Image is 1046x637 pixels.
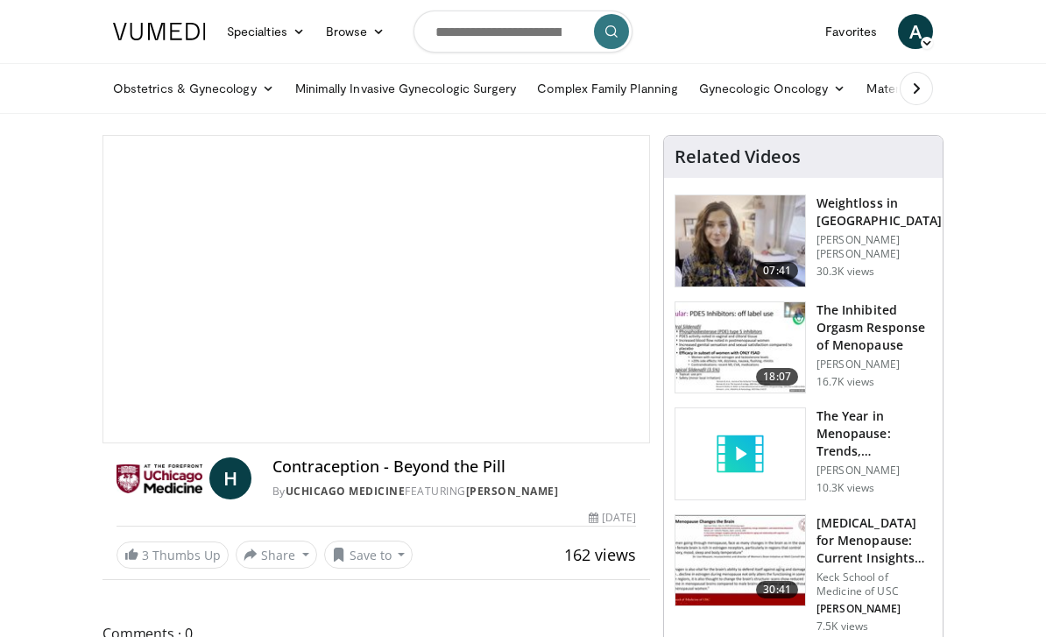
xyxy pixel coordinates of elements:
img: VuMedi Logo [113,23,206,40]
img: 47271b8a-94f4-49c8-b914-2a3d3af03a9e.150x105_q85_crop-smart_upscale.jpg [675,515,805,606]
h3: The Inhibited Orgasm Response of Menopause [816,301,932,354]
a: Browse [315,14,396,49]
a: 07:41 Weightloss in [GEOGRAPHIC_DATA] [PERSON_NAME] [PERSON_NAME] 30.3K views [675,195,932,287]
a: Obstetrics & Gynecology [102,71,285,106]
p: Keck School of Medicine of USC [816,570,932,598]
h4: Related Videos [675,146,801,167]
h3: Weightloss in [GEOGRAPHIC_DATA] [816,195,942,230]
a: Specialties [216,14,315,49]
a: Minimally Invasive Gynecologic Surgery [285,71,527,106]
a: Complex Family Planning [527,71,689,106]
video-js: Video Player [103,136,649,442]
p: [PERSON_NAME] [816,357,932,372]
p: 7.5K views [816,619,868,633]
h3: [MEDICAL_DATA] for Menopause: Current Insights and Futu… [816,514,932,567]
span: 07:41 [756,262,798,280]
p: 10.3K views [816,481,874,495]
span: 30:41 [756,581,798,598]
img: UChicago Medicine [117,457,202,499]
a: Maternal–Fetal Medicine [856,71,1016,106]
span: 18:07 [756,368,798,386]
a: Gynecologic Oncology [689,71,856,106]
div: By FEATURING [272,484,636,499]
a: 3 Thumbs Up [117,541,229,569]
img: video_placeholder_short.svg [675,408,805,499]
img: 283c0f17-5e2d-42ba-a87c-168d447cdba4.150x105_q85_crop-smart_upscale.jpg [675,302,805,393]
a: Favorites [815,14,887,49]
a: 30:41 [MEDICAL_DATA] for Menopause: Current Insights and Futu… Keck School of Medicine of USC [PE... [675,514,932,633]
h3: The Year in Menopause: Trends, Controversies & Future Directions [816,407,932,460]
p: [PERSON_NAME] [PERSON_NAME] [816,233,942,261]
span: 162 views [564,544,636,565]
p: 16.7K views [816,375,874,389]
p: [PERSON_NAME] [816,602,932,616]
button: Share [236,541,317,569]
a: 18:07 The Inhibited Orgasm Response of Menopause [PERSON_NAME] 16.7K views [675,301,932,394]
h4: Contraception - Beyond the Pill [272,457,636,477]
div: [DATE] [589,510,636,526]
a: The Year in Menopause: Trends, Controversies & Future Directions [PERSON_NAME] 10.3K views [675,407,932,500]
a: UChicago Medicine [286,484,406,499]
a: H [209,457,251,499]
p: [PERSON_NAME] [816,464,932,478]
a: A [898,14,933,49]
span: 3 [142,547,149,563]
input: Search topics, interventions [413,11,633,53]
img: 9983fed1-7565-45be-8934-aef1103ce6e2.150x105_q85_crop-smart_upscale.jpg [675,195,805,287]
p: 30.3K views [816,265,874,279]
button: Save to [324,541,413,569]
a: [PERSON_NAME] [466,484,559,499]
